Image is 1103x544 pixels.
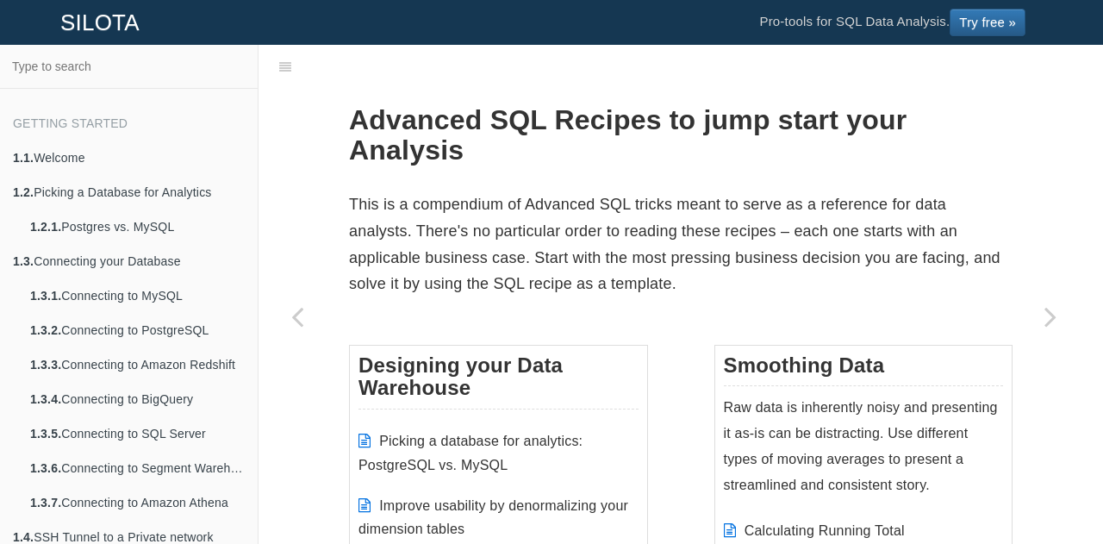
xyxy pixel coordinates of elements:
[724,395,1004,498] p: Raw data is inherently noisy and presenting it as-is can be distracting. Use different types of m...
[724,354,1004,386] h3: Smoothing Data
[742,1,1043,44] li: Pro-tools for SQL Data Analysis.
[30,323,61,337] b: 1.3.2.
[13,185,34,199] b: 1.2.
[30,358,61,372] b: 1.3.3.
[349,105,1013,166] h1: Advanced SQL Recipes to jump start your Analysis
[17,209,258,244] a: 1.2.1.Postgres vs. MySQL
[17,485,258,520] a: 1.3.7.Connecting to Amazon Athena
[745,523,905,538] a: Calculating Running Total
[950,9,1025,36] a: Try free »
[17,416,258,451] a: 1.3.5.Connecting to SQL Server
[30,392,61,406] b: 1.3.4.
[349,191,1013,297] p: This is a compendium of Advanced SQL tricks meant to serve as a reference for data analysts. Ther...
[17,451,258,485] a: 1.3.6.Connecting to Segment Warehouse
[358,498,628,536] a: Improve usability by denormalizing your dimension tables
[30,461,61,475] b: 1.3.6.
[13,254,34,268] b: 1.3.
[358,354,639,410] h3: Designing your Data Warehouse
[30,289,61,303] b: 1.3.1.
[5,50,252,83] input: Type to search
[30,220,61,234] b: 1.2.1.
[17,382,258,416] a: 1.3.4.Connecting to BigQuery
[13,530,34,544] b: 1.4.
[30,427,61,441] b: 1.3.5.
[358,434,583,472] a: Picking a database for analytics: PostgreSQL vs. MySQL
[17,278,258,313] a: 1.3.1.Connecting to MySQL
[259,88,336,544] a: Previous page: Toggle Dark Mode
[47,1,153,44] a: SILOTA
[17,347,258,382] a: 1.3.3.Connecting to Amazon Redshift
[13,151,34,165] b: 1.1.
[17,313,258,347] a: 1.3.2.Connecting to PostgreSQL
[1012,88,1089,544] a: Next page: Calculating Running Total
[30,496,61,510] b: 1.3.7.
